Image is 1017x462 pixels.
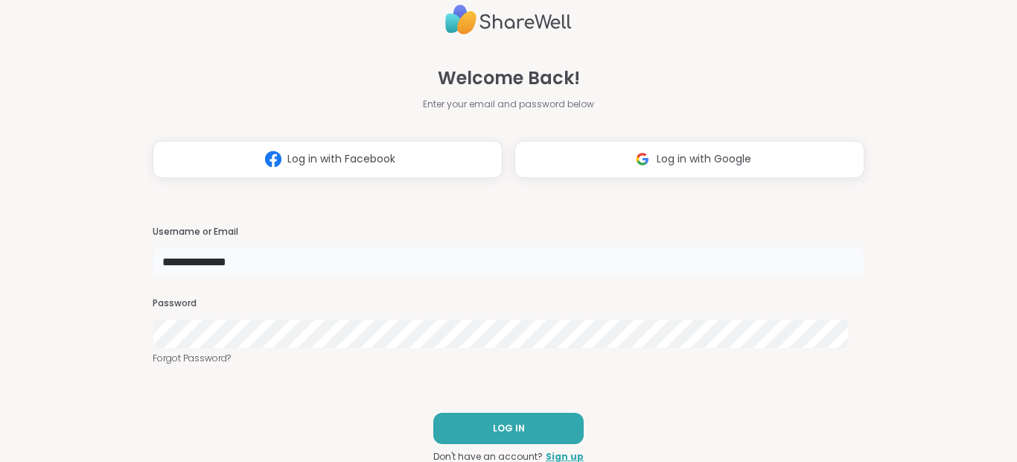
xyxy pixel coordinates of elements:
[423,98,594,111] span: Enter your email and password below
[657,151,751,167] span: Log in with Google
[153,297,864,310] h3: Password
[438,65,580,92] span: Welcome Back!
[433,413,584,444] button: LOG IN
[287,151,395,167] span: Log in with Facebook
[493,422,525,435] span: LOG IN
[514,141,864,178] button: Log in with Google
[628,145,657,173] img: ShareWell Logomark
[153,226,864,238] h3: Username or Email
[153,141,503,178] button: Log in with Facebook
[259,145,287,173] img: ShareWell Logomark
[153,352,864,365] a: Forgot Password?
